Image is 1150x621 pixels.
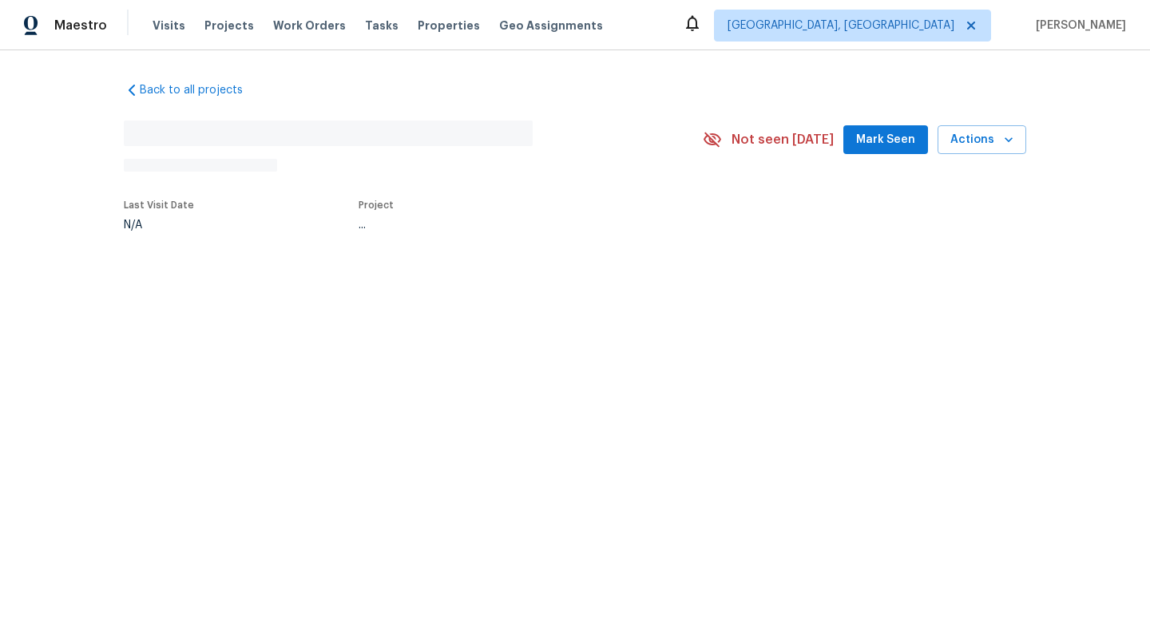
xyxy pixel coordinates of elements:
[728,18,954,34] span: [GEOGRAPHIC_DATA], [GEOGRAPHIC_DATA]
[856,130,915,150] span: Mark Seen
[365,20,399,31] span: Tasks
[124,200,194,210] span: Last Visit Date
[938,125,1026,155] button: Actions
[153,18,185,34] span: Visits
[204,18,254,34] span: Projects
[732,132,834,148] span: Not seen [DATE]
[54,18,107,34] span: Maestro
[843,125,928,155] button: Mark Seen
[418,18,480,34] span: Properties
[359,200,394,210] span: Project
[124,82,277,98] a: Back to all projects
[273,18,346,34] span: Work Orders
[124,220,194,231] div: N/A
[499,18,603,34] span: Geo Assignments
[950,130,1013,150] span: Actions
[1029,18,1126,34] span: [PERSON_NAME]
[359,220,665,231] div: ...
